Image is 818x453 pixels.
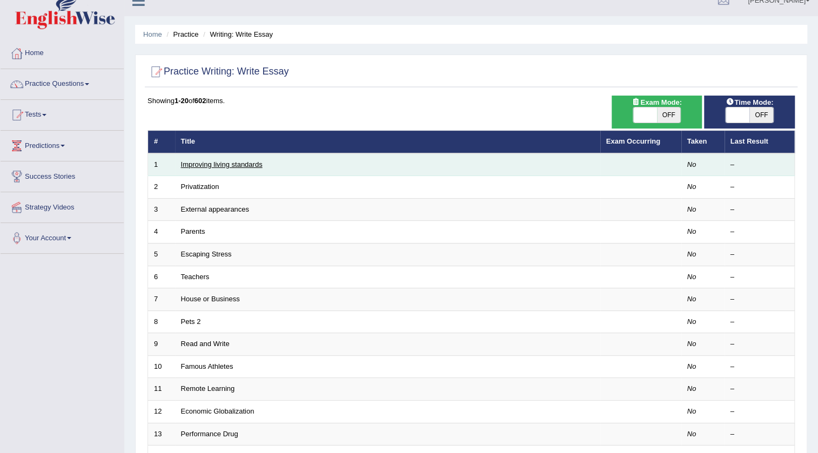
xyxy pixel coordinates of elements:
[730,227,789,237] div: –
[721,97,777,108] span: Time Mode:
[200,29,273,39] li: Writing: Write Essay
[730,272,789,282] div: –
[730,362,789,372] div: –
[730,429,789,440] div: –
[181,362,233,370] a: Famous Athletes
[1,161,124,188] a: Success Stories
[175,131,600,153] th: Title
[181,430,238,438] a: Performance Drug
[687,250,696,258] em: No
[147,96,795,106] div: Showing of items.
[687,317,696,326] em: No
[181,295,240,303] a: House or Business
[730,384,789,394] div: –
[148,423,175,445] td: 13
[181,182,219,191] a: Privatization
[687,340,696,348] em: No
[687,407,696,415] em: No
[148,131,175,153] th: #
[730,182,789,192] div: –
[148,153,175,176] td: 1
[148,266,175,288] td: 6
[687,227,696,235] em: No
[1,100,124,127] a: Tests
[730,160,789,170] div: –
[148,400,175,423] td: 12
[175,97,189,105] b: 1-20
[148,244,175,266] td: 5
[181,384,235,393] a: Remote Learning
[148,333,175,356] td: 9
[725,131,795,153] th: Last Result
[730,339,789,349] div: –
[730,205,789,215] div: –
[148,198,175,221] td: 3
[687,295,696,303] em: No
[164,29,198,39] li: Practice
[687,273,696,281] em: No
[181,250,232,258] a: Escaping Stress
[148,221,175,244] td: 4
[195,97,206,105] b: 602
[687,362,696,370] em: No
[181,227,205,235] a: Parents
[148,176,175,199] td: 2
[612,96,702,129] div: Show exams occurring in exams
[606,137,660,145] a: Exam Occurring
[148,355,175,378] td: 10
[1,192,124,219] a: Strategy Videos
[1,38,124,65] a: Home
[730,294,789,305] div: –
[181,160,263,168] a: Improving living standards
[687,182,696,191] em: No
[181,205,249,213] a: External appearances
[148,310,175,333] td: 8
[181,407,254,415] a: Economic Globalization
[730,249,789,260] div: –
[730,317,789,327] div: –
[1,223,124,250] a: Your Account
[627,97,686,108] span: Exam Mode:
[181,317,201,326] a: Pets 2
[181,340,230,348] a: Read and Write
[687,160,696,168] em: No
[1,131,124,158] a: Predictions
[657,107,681,123] span: OFF
[148,378,175,401] td: 11
[147,64,289,80] h2: Practice Writing: Write Essay
[143,30,162,38] a: Home
[730,407,789,417] div: –
[1,69,124,96] a: Practice Questions
[749,107,773,123] span: OFF
[687,384,696,393] em: No
[687,205,696,213] em: No
[148,288,175,311] td: 7
[181,273,210,281] a: Teachers
[681,131,725,153] th: Taken
[687,430,696,438] em: No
